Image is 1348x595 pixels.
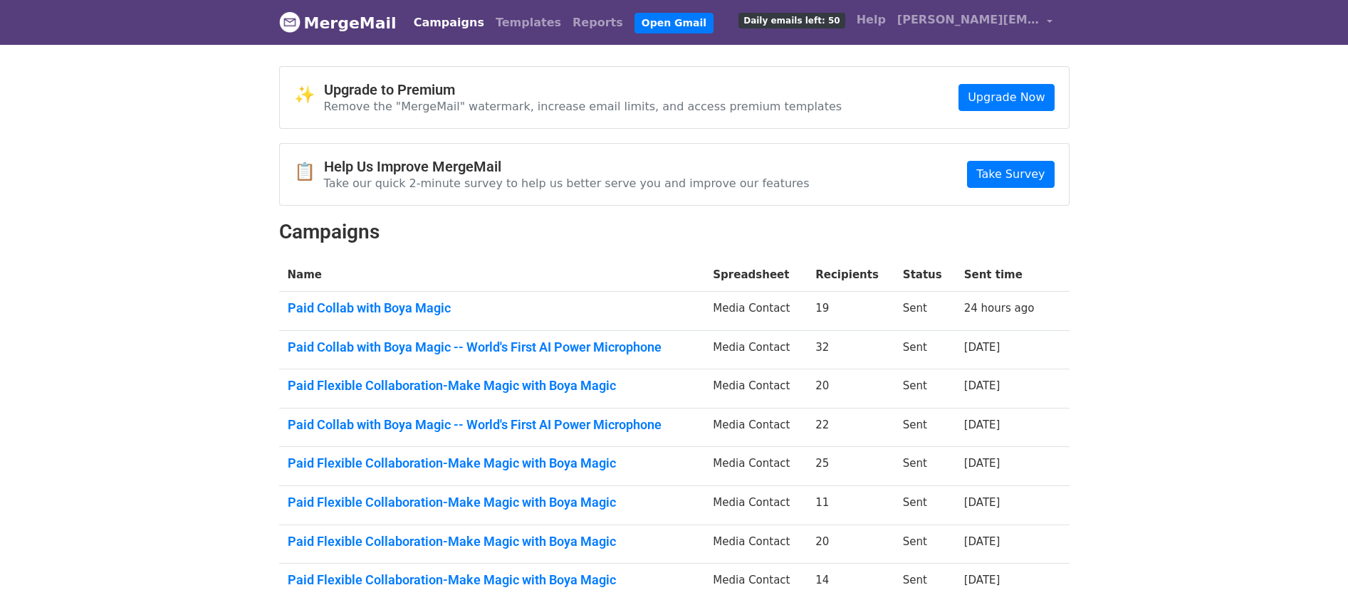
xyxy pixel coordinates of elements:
[807,447,894,486] td: 25
[288,378,696,394] a: Paid Flexible Collaboration-Make Magic with Boya Magic
[894,258,956,292] th: Status
[288,534,696,549] a: Paid Flexible Collaboration-Make Magic with Boya Magic
[964,379,1000,392] a: [DATE]
[738,13,845,28] span: Daily emails left: 50
[288,339,696,355] a: Paid Collab with Boya Magic -- World's First AI Power Microphone
[704,330,807,369] td: Media Contact
[279,220,1070,244] h2: Campaigns
[894,292,956,331] td: Sent
[894,447,956,486] td: Sent
[408,9,490,37] a: Campaigns
[851,6,892,34] a: Help
[288,572,696,588] a: Paid Flexible Collaboration-Make Magic with Boya Magic
[807,258,894,292] th: Recipients
[964,574,1000,586] a: [DATE]
[964,457,1000,470] a: [DATE]
[567,9,629,37] a: Reports
[956,258,1051,292] th: Sent time
[807,292,894,331] td: 19
[964,302,1035,315] a: 24 hours ago
[967,161,1054,188] a: Take Survey
[704,369,807,409] td: Media Contact
[704,408,807,447] td: Media Contact
[807,369,894,409] td: 20
[634,13,714,33] a: Open Gmail
[324,158,810,175] h4: Help Us Improve MergeMail
[964,341,1000,354] a: [DATE]
[964,535,1000,548] a: [DATE]
[704,292,807,331] td: Media Contact
[807,486,894,525] td: 11
[294,162,324,182] span: 📋
[288,456,696,471] a: Paid Flexible Collaboration-Make Magic with Boya Magic
[894,486,956,525] td: Sent
[288,300,696,316] a: Paid Collab with Boya Magic
[288,417,696,433] a: Paid Collab with Boya Magic -- World's First AI Power Microphone
[894,369,956,409] td: Sent
[324,81,842,98] h4: Upgrade to Premium
[324,99,842,114] p: Remove the "MergeMail" watermark, increase email limits, and access premium templates
[490,9,567,37] a: Templates
[704,447,807,486] td: Media Contact
[733,6,850,34] a: Daily emails left: 50
[279,11,301,33] img: MergeMail logo
[279,8,397,38] a: MergeMail
[964,496,1000,509] a: [DATE]
[704,525,807,564] td: Media Contact
[324,176,810,191] p: Take our quick 2-minute survey to help us better serve you and improve our features
[807,330,894,369] td: 32
[964,418,1000,431] a: [DATE]
[807,525,894,564] td: 20
[279,258,705,292] th: Name
[894,330,956,369] td: Sent
[288,495,696,510] a: Paid Flexible Collaboration-Make Magic with Boya Magic
[892,6,1058,39] a: [PERSON_NAME][EMAIL_ADDRESS][DOMAIN_NAME]
[704,486,807,525] td: Media Contact
[958,84,1054,111] a: Upgrade Now
[294,85,324,105] span: ✨
[897,11,1040,28] span: [PERSON_NAME][EMAIL_ADDRESS][DOMAIN_NAME]
[807,408,894,447] td: 22
[894,525,956,564] td: Sent
[894,408,956,447] td: Sent
[704,258,807,292] th: Spreadsheet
